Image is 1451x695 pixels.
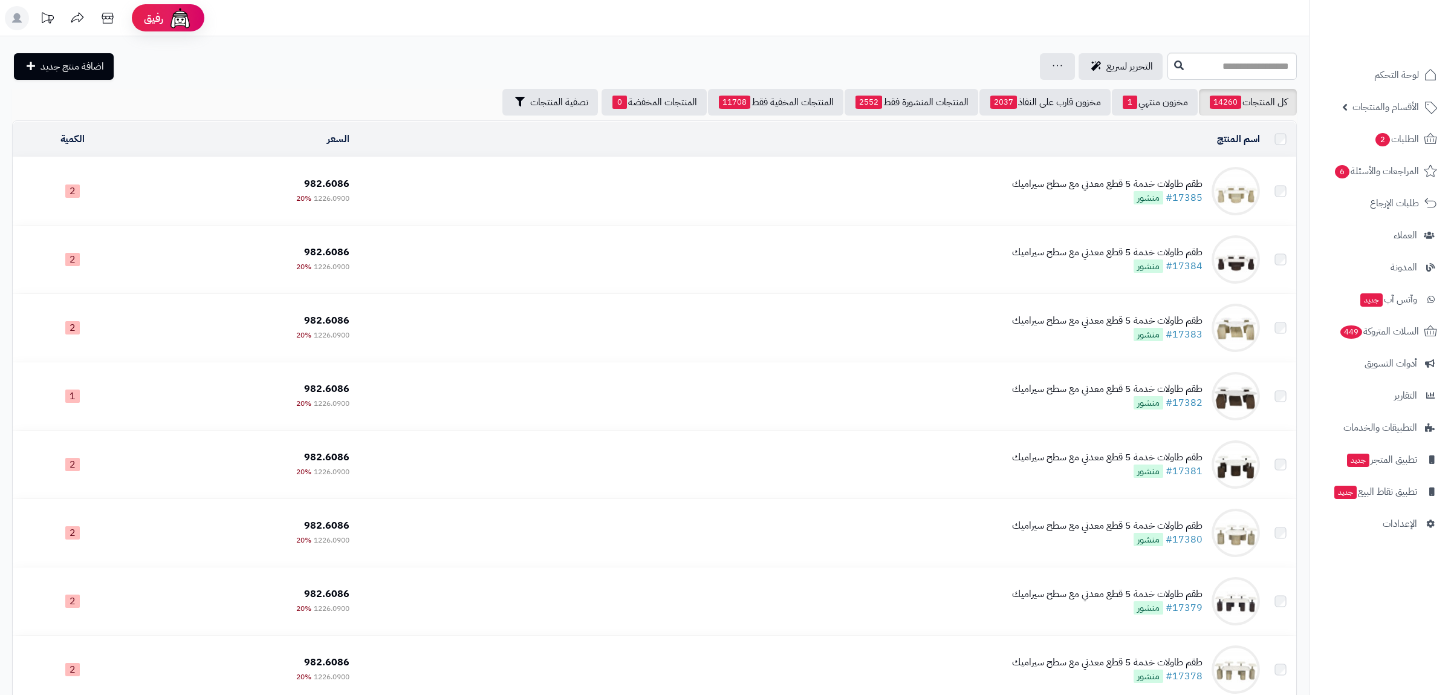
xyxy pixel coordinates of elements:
span: لوحة التحكم [1374,67,1419,83]
div: طقم طاولات خدمة 5 قطع معدني مع سطح سيراميك [1012,314,1203,328]
a: التحرير لسريع [1079,53,1163,80]
a: الكمية [60,132,85,146]
span: منشور [1134,601,1163,615]
span: 1226.0900 [314,671,349,682]
span: العملاء [1394,227,1417,244]
a: #17379 [1166,601,1203,615]
img: طقم طاولات خدمة 5 قطع معدني مع سطح سيراميك [1212,167,1260,215]
span: رفيق [144,11,163,25]
img: طقم طاولات خدمة 5 قطع معدني مع سطح سيراميك [1212,577,1260,625]
span: 982.6086 [304,450,349,465]
span: 6 [1335,165,1349,178]
span: 2 [1375,133,1390,146]
span: 20% [296,671,311,682]
span: السلات المتروكة [1339,323,1419,340]
img: ai-face.png [168,6,192,30]
a: مخزون قارب على النفاذ2037 [979,89,1111,116]
span: منشور [1134,396,1163,409]
span: جديد [1360,293,1383,307]
span: 1226.0900 [314,535,349,546]
a: التقارير [1317,381,1444,410]
span: 11708 [719,96,750,109]
a: وآتس آبجديد [1317,285,1444,314]
span: 20% [296,193,311,204]
span: طلبات الإرجاع [1370,195,1419,212]
span: أدوات التسويق [1365,355,1417,372]
span: 2 [65,663,80,676]
div: طقم طاولات خدمة 5 قطع معدني مع سطح سيراميك [1012,451,1203,465]
a: الإعدادات [1317,509,1444,538]
a: طلبات الإرجاع [1317,189,1444,218]
a: المدونة [1317,253,1444,282]
span: الأقسام والمنتجات [1352,99,1419,116]
a: #17381 [1166,464,1203,478]
span: 20% [296,330,311,341]
span: 20% [296,603,311,614]
span: 2 [65,595,80,608]
span: 2037 [990,96,1017,109]
span: تطبيق نقاط البيع [1333,483,1417,500]
a: المنتجات المنشورة فقط2552 [845,89,978,116]
span: تطبيق المتجر [1346,451,1417,468]
span: 982.6086 [304,587,349,601]
span: التطبيقات والخدمات [1343,419,1417,436]
span: 2 [65,321,80,334]
a: المراجعات والأسئلة6 [1317,157,1444,186]
a: تطبيق نقاط البيعجديد [1317,477,1444,506]
span: 982.6086 [304,382,349,396]
span: 2 [65,253,80,266]
span: 1226.0900 [314,466,349,477]
a: #17378 [1166,669,1203,684]
a: تطبيق المتجرجديد [1317,445,1444,474]
span: 20% [296,261,311,272]
a: أدوات التسويق [1317,349,1444,378]
span: 2552 [855,96,882,109]
span: 1 [65,390,80,403]
span: 2 [65,184,80,198]
a: #17380 [1166,532,1203,547]
img: طقم طاولات خدمة 5 قطع معدني مع سطح سيراميك [1212,235,1260,284]
span: منشور [1134,533,1163,546]
img: طقم طاولات خدمة 5 قطع معدني مع سطح سيراميك [1212,440,1260,489]
a: اسم المنتج [1217,132,1260,146]
span: 1226.0900 [314,603,349,614]
span: منشور [1134,259,1163,273]
a: اضافة منتج جديد [14,53,114,80]
span: 0 [612,96,627,109]
span: الطلبات [1374,131,1419,148]
a: #17382 [1166,396,1203,410]
div: طقم طاولات خدمة 5 قطع معدني مع سطح سيراميك [1012,382,1203,396]
img: طقم طاولات خدمة 5 قطع معدني مع سطح سيراميك [1212,372,1260,420]
a: الطلبات2 [1317,125,1444,154]
div: طقم طاولات خدمة 5 قطع معدني مع سطح سيراميك [1012,587,1203,601]
span: 2 [65,526,80,540]
div: طقم طاولات خدمة 5 قطع معدني مع سطح سيراميك [1012,519,1203,533]
span: المراجعات والأسئلة [1334,163,1419,180]
a: تحديثات المنصة [32,6,62,33]
span: التحرير لسريع [1106,59,1153,74]
div: طقم طاولات خدمة 5 قطع معدني مع سطح سيراميك [1012,177,1203,191]
a: العملاء [1317,221,1444,250]
img: طقم طاولات خدمة 5 قطع معدني مع سطح سيراميك [1212,509,1260,557]
span: 20% [296,535,311,546]
span: 982.6086 [304,655,349,670]
div: طقم طاولات خدمة 5 قطع معدني مع سطح سيراميك [1012,246,1203,259]
span: 1226.0900 [314,330,349,341]
a: #17383 [1166,327,1203,342]
span: التقارير [1394,387,1417,404]
span: وآتس آب [1359,291,1417,308]
span: منشور [1134,465,1163,478]
span: 20% [296,398,311,409]
span: 982.6086 [304,313,349,328]
span: منشور [1134,191,1163,204]
span: 982.6086 [304,518,349,533]
span: 1226.0900 [314,193,349,204]
a: كل المنتجات14260 [1199,89,1297,116]
span: منشور [1134,328,1163,341]
a: #17384 [1166,259,1203,273]
span: تصفية المنتجات [530,95,588,109]
img: طقم طاولات خدمة 5 قطع معدني مع سطح سيراميك [1212,304,1260,352]
span: 1226.0900 [314,261,349,272]
div: طقم طاولات خدمة 5 قطع معدني مع سطح سيراميك [1012,656,1203,670]
span: 2 [65,458,80,471]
